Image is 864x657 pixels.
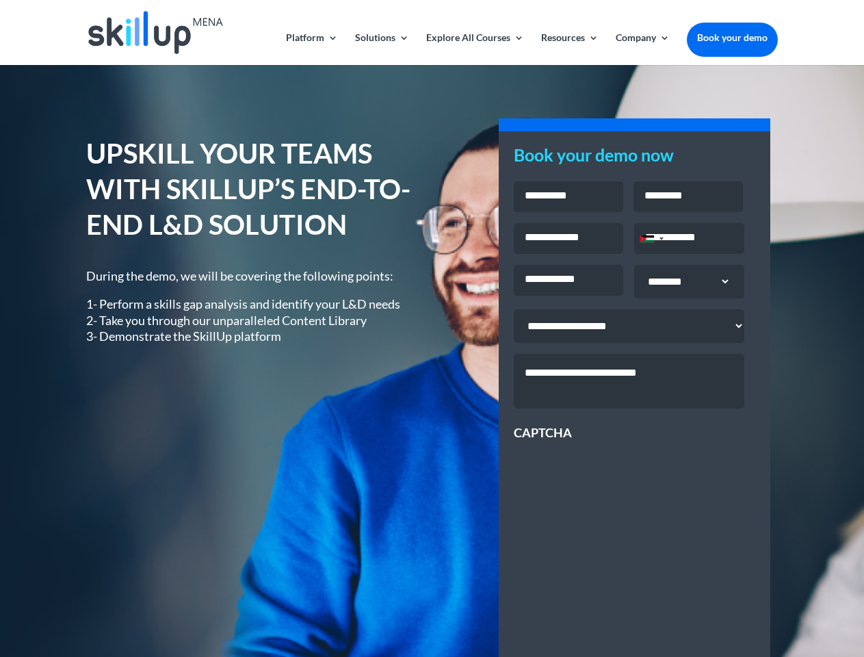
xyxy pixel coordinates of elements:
label: CAPTCHA [514,425,572,441]
img: Skillup Mena [88,11,222,54]
a: Solutions [355,33,409,65]
a: Platform [286,33,338,65]
a: Explore All Courses [426,33,524,65]
div: During the demo, we will be covering the following points: [86,268,413,345]
a: Resources [541,33,599,65]
div: Selected country [635,224,668,253]
h1: UPSKILL YOUR TEAMS WITH SKILLUP’S END-TO-END L&D SOLUTION [86,136,413,249]
a: Book your demo [687,23,778,53]
p: 1- Perform a skills gap analysis and identify your L&D needs 2- Take you through our unparalleled... [86,296,413,344]
a: Company [616,33,670,65]
iframe: Chat Widget [636,509,864,657]
h3: Book your demo now [514,146,755,170]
